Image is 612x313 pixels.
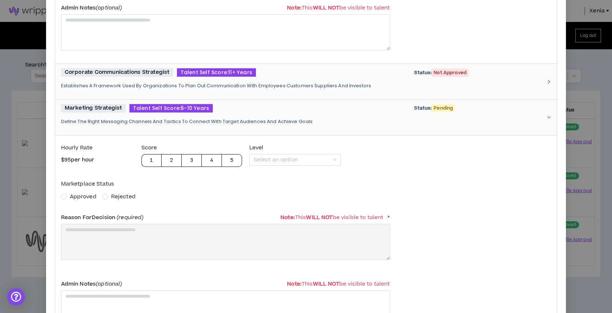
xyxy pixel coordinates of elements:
b: Note: [280,214,295,221]
b: Note: [287,280,302,288]
i: (required) [117,214,143,221]
span: Not Approved [431,69,469,77]
div: Open Intercom Messenger [7,288,25,306]
label: Hourly Rate [61,141,134,154]
label: Level [249,141,341,154]
span: right [547,115,551,119]
i: (optional) [96,4,122,12]
p: 1 [150,157,153,164]
p: 5 [230,157,233,164]
span: right [547,80,551,84]
span: Talent Self Score: 11+ Years [177,68,256,77]
span: Admin Notes [61,4,122,12]
label: Score [141,141,242,154]
p: Establishes A Framework Used By Organizations To Plan Out Communication With Employees Customers ... [61,83,543,89]
span: This be visible to talent [280,214,383,221]
p: 3 [190,157,193,164]
span: Pending [431,104,455,112]
span: Rejected [111,193,136,201]
div: Marketing StrategistTalent Self Score:6-10 YearsStatus:PendingDefine The Right Messaging Channels... [55,100,557,135]
span: Admin Notes [61,280,122,288]
label: Marketplace Status [61,178,390,190]
span: Approved [70,193,97,201]
span: This be visible to talent [287,4,390,12]
span: Reason For Decision [61,214,144,221]
span: Status: [414,69,431,76]
p: 2 [170,157,173,164]
span: This be visible to talent [287,280,390,288]
p: $ 95 per hour [61,156,134,164]
span: Corporate Communications Strategist [61,68,173,77]
p: Define The Right Messaging Channels And Tactics To Connect With Target Audiences And Achieve Goals [61,118,543,125]
b: WILL NOT [306,214,332,221]
b: WILL NOT [313,4,339,12]
div: Corporate Communications StrategistTalent Self Score:11+ YearsStatus:Not ApprovedEstablishes A Fr... [55,64,557,99]
span: Talent Self Score: 6-10 Years [129,104,213,112]
b: WILL NOT [313,280,339,288]
span: Marketing Strategist [61,104,126,112]
p: 4 [210,157,213,164]
span: Status: [414,105,431,111]
b: Note: [287,4,302,12]
i: (optional) [96,280,122,288]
